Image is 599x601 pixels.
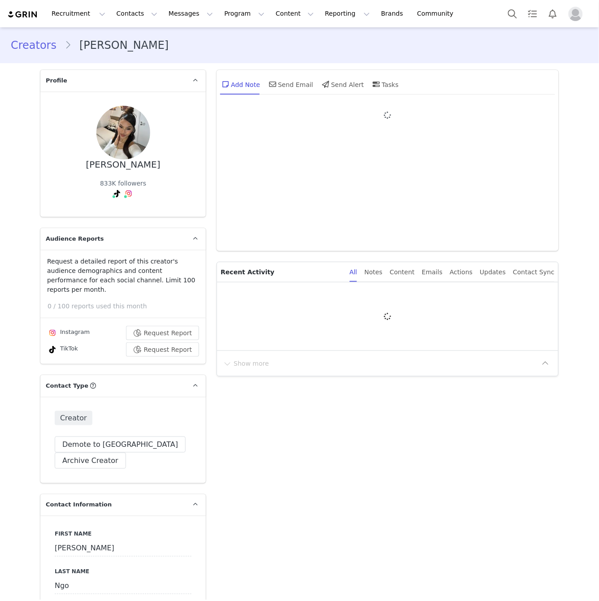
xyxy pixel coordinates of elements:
[422,262,443,282] div: Emails
[320,4,375,24] button: Reporting
[219,4,270,24] button: Program
[163,4,218,24] button: Messages
[523,4,543,24] a: Tasks
[100,179,146,188] div: 833K followers
[46,4,111,24] button: Recruitment
[96,106,150,160] img: f454f43e-3862-4461-b015-c65eff8e03cb.jpg
[86,160,161,170] div: [PERSON_NAME]
[55,437,186,453] button: Demote to [GEOGRAPHIC_DATA]
[563,7,592,21] button: Profile
[350,262,357,282] div: All
[371,74,399,95] div: Tasks
[55,453,126,469] button: Archive Creator
[47,328,90,338] div: Instagram
[49,329,56,337] img: instagram.svg
[48,302,206,311] p: 0 / 100 reports used this month
[7,10,39,19] img: grin logo
[47,344,78,355] div: TikTok
[126,342,200,357] button: Request Report
[55,530,191,538] label: First Name
[222,356,269,371] button: Show more
[543,4,563,24] button: Notifications
[46,234,104,243] span: Audience Reports
[267,74,313,95] div: Send Email
[450,262,473,282] div: Actions
[55,411,92,425] span: Creator
[55,568,191,576] label: Last Name
[221,262,342,282] p: Recent Activity
[46,76,67,85] span: Profile
[513,262,555,282] div: Contact Sync
[569,7,583,21] img: placeholder-profile.jpg
[220,74,260,95] div: Add Note
[126,326,200,340] button: Request Report
[365,262,382,282] div: Notes
[47,257,199,294] p: Request a detailed report of this creator's audience demographics and content performance for eac...
[376,4,411,24] a: Brands
[321,74,364,95] div: Send Alert
[503,4,522,24] button: Search
[125,190,132,197] img: instagram.svg
[412,4,463,24] a: Community
[46,501,112,510] span: Contact Information
[480,262,506,282] div: Updates
[46,381,88,390] span: Contact Type
[390,262,415,282] div: Content
[11,37,65,53] a: Creators
[270,4,319,24] button: Content
[111,4,163,24] button: Contacts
